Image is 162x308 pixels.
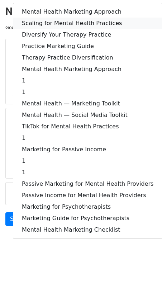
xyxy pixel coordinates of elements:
a: Send [5,212,29,226]
a: Marketing for Passive Income [13,144,162,155]
a: Mental Health Marketing Approach [13,63,162,75]
a: Marketing Guide for Psychotherapists [13,213,162,224]
a: 1 [13,167,162,178]
a: TikTok for Mental Health Practices [13,121,162,132]
a: Scaling for Mental Health Practices [13,18,162,29]
a: Therapy Practice Diversification [13,52,162,63]
a: 1 [13,132,162,144]
a: Marketing for Psychotherapists [13,201,162,213]
a: 1 [13,86,162,98]
a: Mental Health Marketing Checklist [13,224,162,236]
a: Mental Health Marketing Approach [13,6,162,18]
a: Mental Health — Social Media Toolkit [13,109,162,121]
a: Mental Health — Marketing Toolkit [13,98,162,109]
a: Passive Income for Mental Health Providers [13,190,162,201]
a: 1 [13,75,162,86]
h2: New Campaign [5,5,157,18]
a: Diversify Your Therapy Practice [13,29,162,41]
a: Passive Marketing for Mental Health Providers [13,178,162,190]
a: 1 [13,155,162,167]
small: Google Sheet: [5,25,97,30]
a: Practice Marketing Guide [13,41,162,52]
iframe: Chat Widget [126,274,162,308]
